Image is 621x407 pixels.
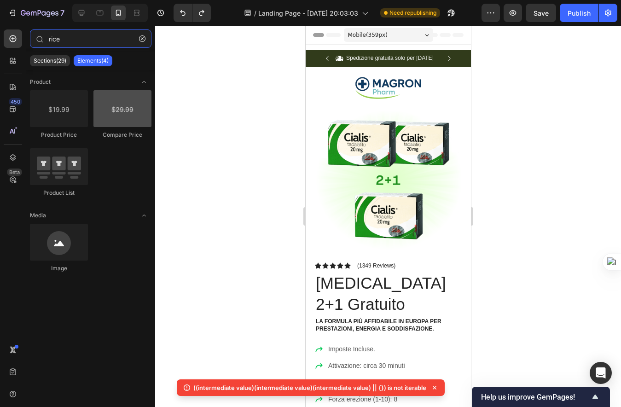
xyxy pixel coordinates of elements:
button: Show survey - Help us improve GemPages! [481,391,601,402]
div: Compare Price [93,131,151,139]
span: / [254,8,256,18]
div: Image [30,264,88,273]
span: Need republishing [389,9,436,17]
p: Sections(29) [34,57,66,64]
span: Product [30,78,51,86]
span: Toggle open [137,75,151,89]
button: Publish [560,4,598,22]
span: Landing Page - [DATE] 20:03:03 [258,8,358,18]
p: Elements(4) [77,57,109,64]
div: Beta [7,169,22,176]
div: Undo/Redo [174,4,211,22]
button: 7 [4,4,69,22]
span: Help us improve GemPages! [481,393,590,401]
div: Product Price [30,131,88,139]
p: 7 [60,7,64,18]
input: Search Sections & Elements [30,29,151,48]
span: Toggle open [137,208,151,223]
iframe: Design area [306,26,471,407]
p: ((intermediate value)(intermediate value)(intermediate value) || {}) is not iterable [193,383,426,392]
div: Publish [568,8,591,18]
div: 450 [9,98,22,105]
button: Save [526,4,556,22]
div: Open Intercom Messenger [590,362,612,384]
div: Product List [30,189,88,197]
span: Media [30,211,46,220]
span: Save [534,9,549,17]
